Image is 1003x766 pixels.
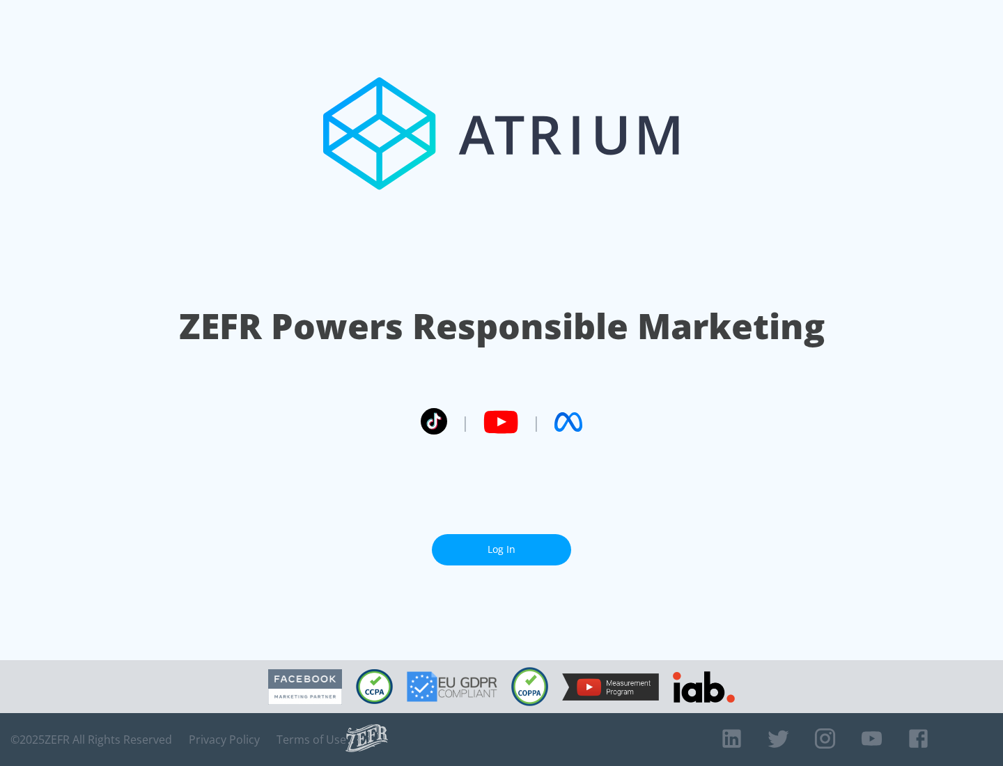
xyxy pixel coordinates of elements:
span: © 2025 ZEFR All Rights Reserved [10,733,172,747]
a: Log In [432,534,571,565]
a: Terms of Use [277,733,346,747]
img: IAB [673,671,735,703]
img: Facebook Marketing Partner [268,669,342,705]
h1: ZEFR Powers Responsible Marketing [179,302,825,350]
span: | [461,412,469,432]
img: COPPA Compliant [511,667,548,706]
img: CCPA Compliant [356,669,393,704]
img: GDPR Compliant [407,671,497,702]
a: Privacy Policy [189,733,260,747]
span: | [532,412,541,432]
img: YouTube Measurement Program [562,673,659,701]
